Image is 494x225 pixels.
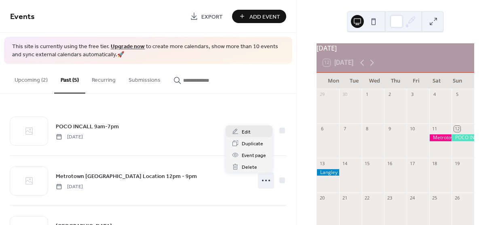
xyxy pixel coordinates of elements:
div: 3 [409,91,415,98]
div: 4 [432,91,438,98]
div: Sat [426,73,447,89]
button: Submissions [122,64,167,93]
div: 9 [386,126,393,132]
div: 7 [342,126,348,132]
span: Events [10,9,35,25]
div: 25 [432,195,438,201]
button: Add Event [232,10,286,23]
span: Delete [242,163,257,172]
div: Metrotown Burnaby Location 12pm - 9pm [429,134,452,141]
span: Export [201,13,223,21]
div: 29 [319,91,325,98]
div: 2 [386,91,393,98]
span: Add Event [249,13,280,21]
button: Recurring [85,64,122,93]
div: Mon [323,73,344,89]
div: 6 [319,126,325,132]
div: 12 [454,126,460,132]
div: Wed [364,73,385,89]
div: Thu [385,73,406,89]
div: 5 [454,91,460,98]
div: 22 [364,195,370,201]
div: 11 [432,126,438,132]
div: Fri [406,73,426,89]
div: Sun [447,73,468,89]
div: 10 [409,126,415,132]
button: Upcoming (2) [8,64,54,93]
span: Event page [242,151,266,160]
span: [DATE] [56,183,83,190]
div: 18 [432,160,438,166]
div: Tue [344,73,364,89]
a: POCO INCALL 9am-7pm [56,122,119,131]
div: 1 [364,91,370,98]
div: 23 [386,195,393,201]
div: 17 [409,160,415,166]
div: 16 [386,160,393,166]
span: Duplicate [242,140,263,148]
div: 20 [319,195,325,201]
div: [DATE] [317,43,474,53]
div: 13 [319,160,325,166]
div: 24 [409,195,415,201]
span: This site is currently using the free tier. to create more calendars, show more than 10 events an... [12,43,284,59]
div: 30 [342,91,348,98]
div: Langley Logan Incall [317,169,339,176]
div: 8 [364,126,370,132]
div: 14 [342,160,348,166]
div: 21 [342,195,348,201]
div: 26 [454,195,460,201]
span: [DATE] [56,133,83,140]
div: POCO INCALL 9am-7pm [452,134,474,141]
a: Upgrade now [111,41,145,52]
a: Export [184,10,229,23]
span: Metrotown [GEOGRAPHIC_DATA] Location 12pm - 9pm [56,172,197,180]
a: Metrotown [GEOGRAPHIC_DATA] Location 12pm - 9pm [56,172,197,181]
div: 19 [454,160,460,166]
div: 15 [364,160,370,166]
button: Past (5) [54,64,85,93]
span: Edit [242,128,251,136]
